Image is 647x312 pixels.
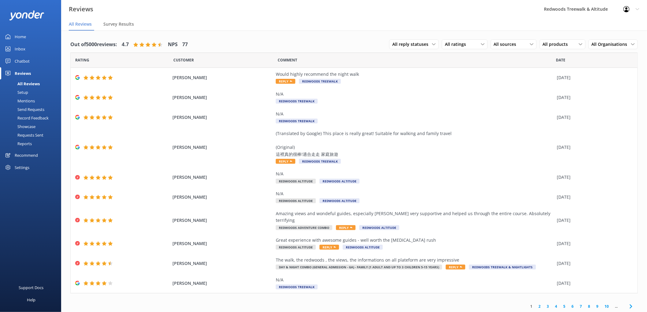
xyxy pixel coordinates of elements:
[122,41,129,49] h4: 4.7
[4,97,61,105] a: Mentions
[276,111,554,117] div: N/A
[276,237,554,244] div: Great experience with awesome guides - well worth the [MEDICAL_DATA] rush
[182,41,188,49] h4: 77
[4,105,61,114] a: Send Requests
[320,179,360,184] span: Redwoods Altitude
[299,159,341,164] span: Redwoods Treewalk
[557,194,630,200] div: [DATE]
[359,225,399,230] span: Redwoods Altitude
[172,194,273,200] span: [PERSON_NAME]
[9,10,44,20] img: yonder-white-logo.png
[172,240,273,247] span: [PERSON_NAME]
[557,74,630,81] div: [DATE]
[527,303,536,309] a: 1
[557,260,630,267] div: [DATE]
[299,79,341,84] span: Redwoods Treewalk
[276,91,554,97] div: N/A
[392,41,432,48] span: All reply statuses
[276,277,554,283] div: N/A
[4,122,61,131] a: Showcase
[592,41,631,48] span: All Organisations
[4,97,35,105] div: Mentions
[27,294,35,306] div: Help
[4,79,40,88] div: All Reviews
[15,43,25,55] div: Inbox
[276,225,332,230] span: Redwoods Adventure Combo
[602,303,612,309] a: 10
[4,88,61,97] a: Setup
[336,225,356,230] span: Reply
[276,159,295,164] span: Reply
[15,149,38,161] div: Recommend
[4,131,43,139] div: Requests Sent
[557,174,630,181] div: [DATE]
[70,41,117,49] h4: Out of 5000 reviews:
[569,303,577,309] a: 6
[4,139,61,148] a: Reports
[172,260,273,267] span: [PERSON_NAME]
[172,217,273,224] span: [PERSON_NAME]
[173,57,194,63] span: Date
[536,303,544,309] a: 2
[320,198,360,203] span: Redwoods Altitude
[276,119,318,123] span: Redwoods Treewalk
[557,114,630,121] div: [DATE]
[278,57,298,63] span: Question
[557,217,630,224] div: [DATE]
[612,303,621,309] span: ...
[544,303,552,309] a: 3
[560,303,569,309] a: 5
[557,94,630,101] div: [DATE]
[577,303,585,309] a: 7
[172,144,273,151] span: [PERSON_NAME]
[15,161,29,174] div: Settings
[103,21,134,27] span: Survey Results
[276,171,554,177] div: N/A
[276,99,318,104] span: Redwoods Treewalk
[4,88,28,97] div: Setup
[557,280,630,287] div: [DATE]
[276,179,316,184] span: Redwoods Altitude
[556,57,566,63] span: Date
[172,174,273,181] span: [PERSON_NAME]
[69,4,93,14] h3: Reviews
[4,114,61,122] a: Record Feedback
[75,57,89,63] span: Date
[343,245,383,250] span: Redwoods Altitude
[276,79,295,84] span: Reply
[4,114,49,122] div: Record Feedback
[276,130,554,158] div: (Translated by Google) This place is really great! Suitable for walking and family travel (Origin...
[276,198,316,203] span: Redwoods Altitude
[276,257,554,263] div: The walk, the redwoods , the views, the informations on all plateform are very impressive
[276,71,554,78] div: Would highly recommend the night walk
[4,131,61,139] a: Requests Sent
[552,303,560,309] a: 4
[276,265,442,270] span: Day & Night Combo (General Admission - GA) - Family (1 Adult and up to 3 Children 5-15 years)
[172,280,273,287] span: [PERSON_NAME]
[469,265,536,270] span: Redwoods Treewalk & Nightlights
[585,303,593,309] a: 8
[172,94,273,101] span: [PERSON_NAME]
[494,41,520,48] span: All sources
[446,265,465,270] span: Reply
[320,245,339,250] span: Reply
[276,210,554,224] div: Amazing views and wondeful guides, especially [PERSON_NAME] very supportive and helped us through...
[19,281,44,294] div: Support Docs
[557,240,630,247] div: [DATE]
[4,122,35,131] div: Showcase
[445,41,470,48] span: All ratings
[276,245,316,250] span: Redwoods Altitude
[168,41,178,49] h4: NPS
[4,105,44,114] div: Send Requests
[4,139,32,148] div: Reports
[69,21,92,27] span: All Reviews
[172,74,273,81] span: [PERSON_NAME]
[172,114,273,121] span: [PERSON_NAME]
[15,67,31,79] div: Reviews
[593,303,602,309] a: 9
[543,41,572,48] span: All products
[276,190,554,197] div: N/A
[276,284,318,289] span: Redwoods Treewalk
[15,31,26,43] div: Home
[557,144,630,151] div: [DATE]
